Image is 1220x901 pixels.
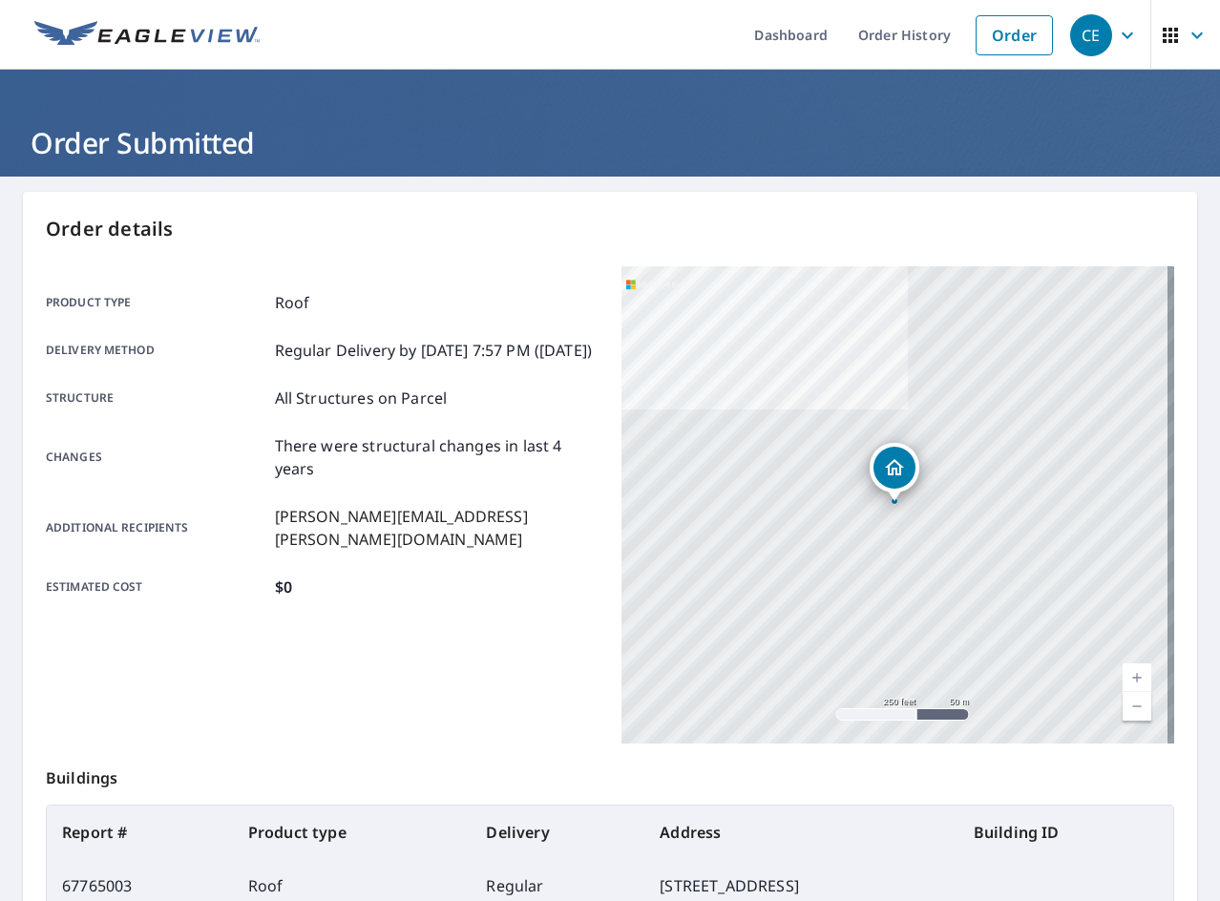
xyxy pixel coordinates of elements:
[47,806,233,859] th: Report #
[46,434,267,480] p: Changes
[275,505,599,551] p: [PERSON_NAME][EMAIL_ADDRESS][PERSON_NAME][DOMAIN_NAME]
[958,806,1173,859] th: Building ID
[275,387,448,409] p: All Structures on Parcel
[275,434,599,480] p: There were structural changes in last 4 years
[46,215,1174,243] p: Order details
[1123,663,1151,692] a: Current Level 17, Zoom In
[233,806,472,859] th: Product type
[34,21,260,50] img: EV Logo
[46,505,267,551] p: Additional recipients
[976,15,1053,55] a: Order
[46,387,267,409] p: Structure
[46,291,267,314] p: Product type
[644,806,958,859] th: Address
[46,339,267,362] p: Delivery method
[1123,692,1151,721] a: Current Level 17, Zoom Out
[275,291,310,314] p: Roof
[275,576,292,598] p: $0
[1070,14,1112,56] div: CE
[471,806,644,859] th: Delivery
[275,339,592,362] p: Regular Delivery by [DATE] 7:57 PM ([DATE])
[46,576,267,598] p: Estimated cost
[46,744,1174,805] p: Buildings
[23,123,1197,162] h1: Order Submitted
[870,443,919,502] div: Dropped pin, building 1, Residential property, 48 W Grant St Woodstown, NJ 08098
